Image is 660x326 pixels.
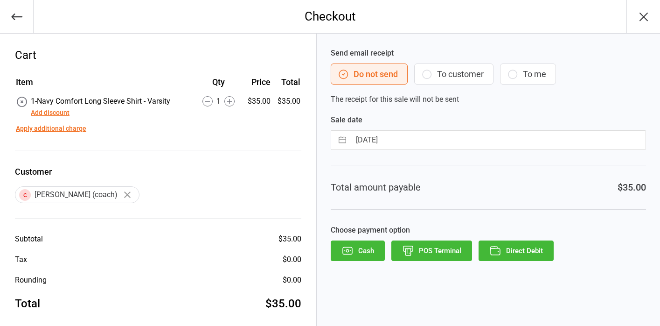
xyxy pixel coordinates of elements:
th: Qty [195,76,243,95]
button: Cash [331,241,385,261]
th: Total [274,76,300,95]
div: $35.00 [278,234,301,245]
label: Choose payment option [331,225,646,236]
div: Tax [15,254,27,265]
div: $0.00 [283,275,301,286]
button: POS Terminal [391,241,472,261]
th: Item [16,76,194,95]
label: Sale date [331,114,646,126]
div: Price [243,76,270,88]
div: $35.00 [618,180,646,194]
div: $35.00 [265,295,301,312]
div: The receipt for this sale will not be sent [331,48,646,105]
button: Direct Debit [479,241,554,261]
div: Cart [15,47,301,64]
div: $0.00 [283,254,301,265]
div: Total [15,295,40,312]
button: To customer [414,64,493,85]
div: $35.00 [243,96,270,107]
div: [PERSON_NAME] (coach) [15,186,139,203]
td: $35.00 [274,96,300,118]
button: To me [500,64,556,85]
div: Total amount payable [331,180,421,194]
span: 1-Navy Comfort Long Sleeve Shirt - Varsity [31,97,170,106]
div: Subtotal [15,234,43,245]
label: Customer [15,165,301,178]
button: Do not send [331,64,408,85]
div: 1 [195,96,243,107]
label: Send email receipt [331,48,646,59]
button: Apply additional charge [16,124,86,134]
div: Rounding [15,275,47,286]
button: Add discount [31,108,69,118]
